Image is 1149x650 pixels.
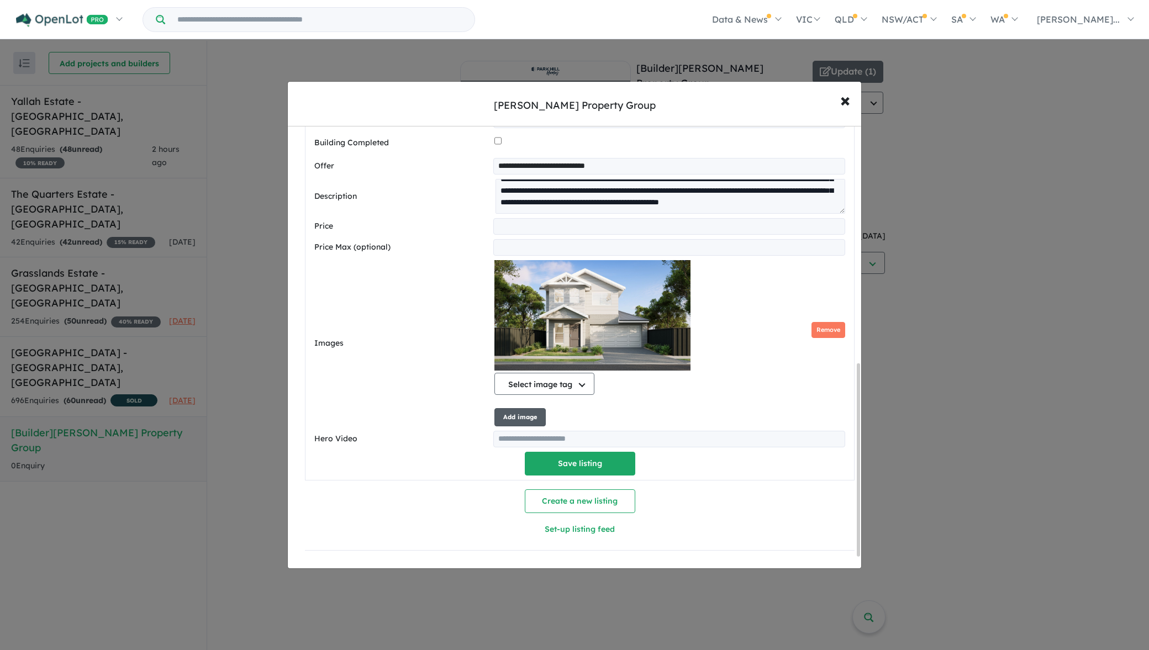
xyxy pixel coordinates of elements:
[840,88,850,112] span: ×
[314,241,489,254] label: Price Max (optional)
[314,337,490,350] label: Images
[494,373,594,395] button: Select image tag
[314,136,490,150] label: Building Completed
[314,190,491,203] label: Description
[494,260,691,371] img: 9k=
[494,408,546,426] button: Add image
[16,13,108,27] img: Openlot PRO Logo White
[525,452,635,475] button: Save listing
[314,160,489,173] label: Offer
[811,322,845,338] button: Remove
[525,489,635,513] button: Create a new listing
[442,517,718,541] button: Set-up listing feed
[314,220,489,233] label: Price
[494,98,656,113] div: [PERSON_NAME] Property Group
[167,8,472,31] input: Try estate name, suburb, builder or developer
[1037,14,1120,25] span: [PERSON_NAME]...
[314,432,489,446] label: Hero Video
